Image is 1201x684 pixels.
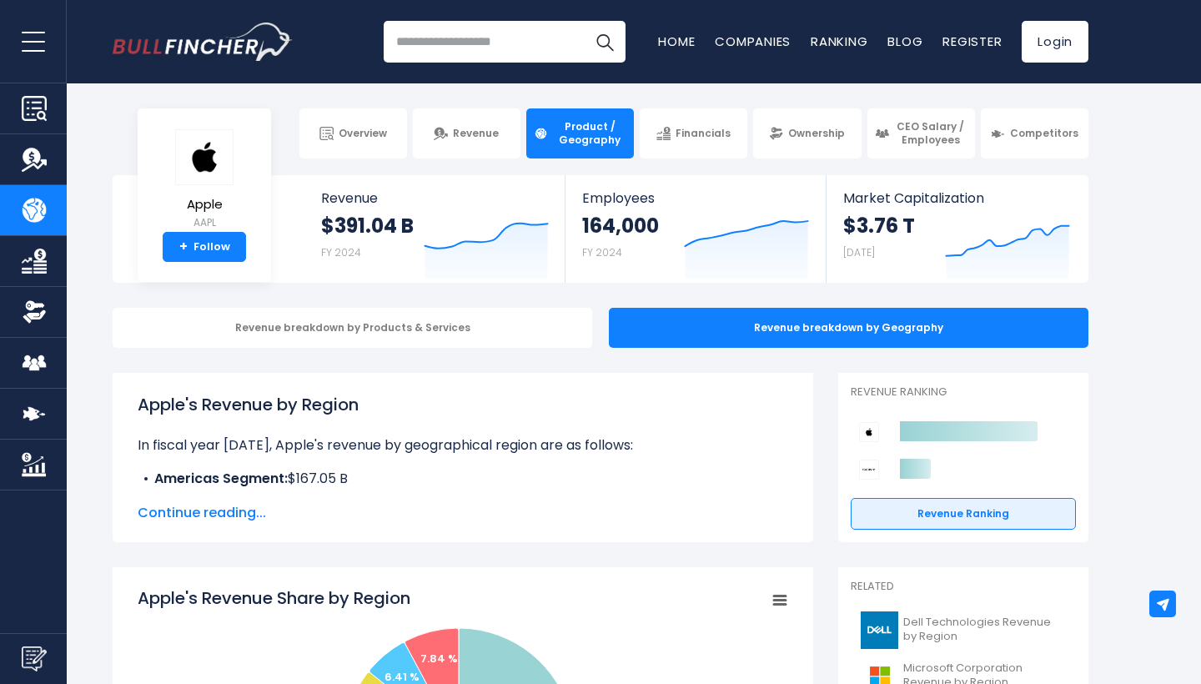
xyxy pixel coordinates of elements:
[22,299,47,324] img: Ownership
[174,128,234,233] a: Apple AAPL
[138,586,410,610] tspan: Apple's Revenue Share by Region
[867,108,975,158] a: CEO Salary / Employees
[565,175,825,283] a: Employees 164,000 FY 2024
[154,469,288,488] b: Americas Segment:
[851,607,1076,653] a: Dell Technologies Revenue by Region
[138,392,788,417] h1: Apple's Revenue by Region
[299,108,407,158] a: Overview
[553,120,626,146] span: Product / Geography
[138,435,788,455] p: In fiscal year [DATE], Apple's revenue by geographical region are as follows:
[179,239,188,254] strong: +
[413,108,520,158] a: Revenue
[851,580,1076,594] p: Related
[453,127,499,140] span: Revenue
[584,21,626,63] button: Search
[903,616,1066,644] span: Dell Technologies Revenue by Region
[788,127,845,140] span: Ownership
[339,127,387,140] span: Overview
[163,232,246,262] a: +Follow
[753,108,861,158] a: Ownership
[894,120,967,146] span: CEO Salary / Employees
[138,503,788,523] span: Continue reading...
[1022,21,1088,63] a: Login
[175,198,234,212] span: Apple
[887,33,922,50] a: Blog
[861,611,898,649] img: DELL logo
[304,175,565,283] a: Revenue $391.04 B FY 2024
[175,215,234,230] small: AAPL
[640,108,747,158] a: Financials
[843,213,915,239] strong: $3.76 T
[582,245,622,259] small: FY 2024
[981,108,1088,158] a: Competitors
[811,33,867,50] a: Ranking
[582,213,659,239] strong: 164,000
[321,213,414,239] strong: $391.04 B
[676,127,731,140] span: Financials
[154,489,270,508] b: Europe Segment:
[138,489,788,509] li: $101.33 B
[609,308,1088,348] div: Revenue breakdown by Geography
[420,651,458,666] text: 7.84 %
[843,245,875,259] small: [DATE]
[827,175,1087,283] a: Market Capitalization $3.76 T [DATE]
[843,190,1070,206] span: Market Capitalization
[851,498,1076,530] a: Revenue Ranking
[582,190,808,206] span: Employees
[321,190,549,206] span: Revenue
[942,33,1002,50] a: Register
[321,245,361,259] small: FY 2024
[113,308,592,348] div: Revenue breakdown by Products & Services
[113,23,293,61] img: Bullfincher logo
[138,469,788,489] li: $167.05 B
[113,23,292,61] a: Go to homepage
[859,422,879,442] img: Apple competitors logo
[1010,127,1078,140] span: Competitors
[715,33,791,50] a: Companies
[658,33,695,50] a: Home
[859,460,879,480] img: Sony Group Corporation competitors logo
[851,385,1076,400] p: Revenue Ranking
[526,108,634,158] a: Product / Geography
